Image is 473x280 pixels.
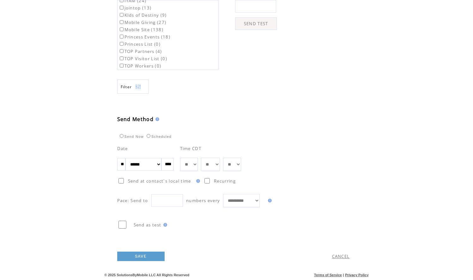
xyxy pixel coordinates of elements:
span: Show filters [121,84,132,90]
a: SAVE [117,252,165,261]
input: Princess List (0) [120,42,124,46]
span: numbers every [186,198,220,203]
span: © 2025 SolutionsByMobile LLC All Rights Reserved [105,273,190,277]
span: Send Method [117,116,154,123]
input: Scheduled [147,134,150,138]
a: Privacy Policy [345,273,369,277]
label: TOP Partners (4) [118,49,162,54]
span: Pace: Send to [117,198,148,203]
label: Scheduled [145,135,172,138]
span: Time CDT [180,146,202,151]
input: Princess Events (18) [120,35,124,38]
a: Filter [117,79,149,94]
input: jointop (13) [120,6,124,9]
label: Princess Events (18) [118,34,171,40]
label: Mobile Giving (27) [118,20,167,25]
label: TOP Visitor List (0) [118,56,167,61]
label: KIds of Destiny (9) [118,12,167,18]
label: Princess List (0) [118,41,161,47]
input: TOP Partners (4) [120,49,124,53]
img: filters.png [135,80,141,94]
span: Send as test [134,222,161,228]
input: KIds of Destiny (9) [120,13,124,17]
label: Mobile Site (138) [118,27,164,32]
label: Send Now [118,135,144,138]
img: help.gif [154,117,159,121]
input: Send Now [120,134,124,138]
span: Send at contact`s local time [128,178,191,184]
img: help.gif [161,223,167,227]
label: TOP Workers (0) [118,63,161,69]
input: TOP Visitor List (0) [120,56,124,60]
span: Recurring [214,178,236,184]
a: CANCEL [332,254,350,259]
img: help.gif [194,179,200,183]
input: Mobile Giving (27) [120,20,124,24]
input: Mobile Site (138) [120,27,124,31]
a: SEND TEST [235,17,277,30]
a: Terms of Service [314,273,342,277]
label: jointop (13) [118,5,152,11]
span: Date [117,146,128,151]
input: TOP Workers (0) [120,64,124,67]
img: help.gif [266,199,272,202]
